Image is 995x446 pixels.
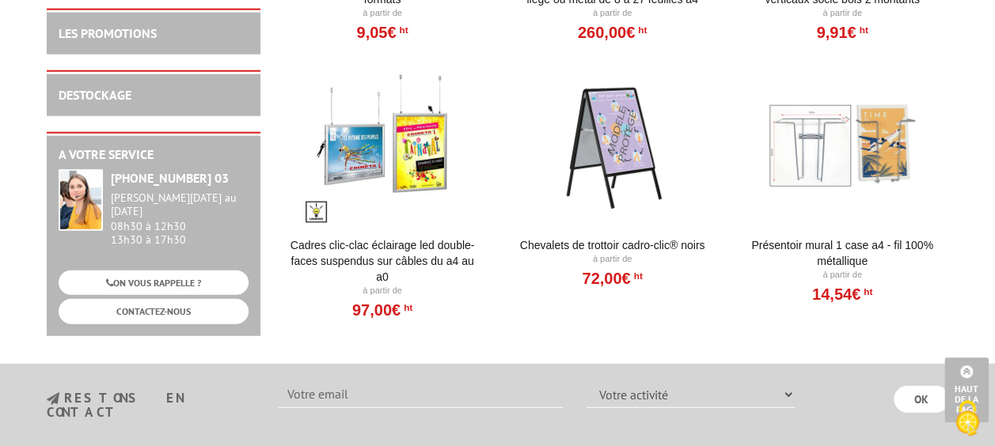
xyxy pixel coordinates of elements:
img: Cookies (fenêtre modale) [948,399,987,438]
a: Haut de la page [944,357,989,422]
h3: restons en contact [47,391,255,419]
a: 72,00€HT [582,274,642,283]
div: 08h30 à 12h30 13h30 à 17h30 [111,191,249,246]
input: OK [894,386,949,413]
sup: HT [396,25,408,36]
a: Chevalets de trottoir Cadro-Clic® Noirs [515,237,710,253]
img: widget-service.jpg [59,169,103,231]
p: À partir de [515,253,710,266]
a: 97,00€HT [352,305,412,315]
a: LES PROMOTIONS [59,25,157,41]
sup: HT [856,25,868,36]
a: Cadres clic-clac éclairage LED double-faces suspendus sur câbles du A4 au A0 [285,237,480,285]
a: 14,54€HT [812,289,872,299]
a: 9,05€HT [356,28,408,37]
sup: HT [401,302,412,313]
h2: A votre service [59,148,249,162]
a: DESTOCKAGE [59,87,131,103]
a: 9,91€HT [816,28,868,37]
sup: HT [860,286,872,297]
a: ON VOUS RAPPELLE ? [59,270,249,295]
a: 260,00€HT [578,28,647,37]
a: CONTACTEZ-NOUS [59,299,249,323]
img: newsletter.jpg [47,392,59,406]
p: À partir de [745,7,940,20]
sup: HT [631,270,643,282]
p: À partir de [515,7,710,20]
sup: HT [635,25,647,36]
button: Cookies (fenêtre modale) [940,392,995,446]
strong: [PHONE_NUMBER] 03 [111,170,229,186]
p: À partir de [745,269,940,282]
a: Présentoir mural 1 case A4 - Fil 100% métallique [745,237,940,269]
div: [PERSON_NAME][DATE] au [DATE] [111,191,249,218]
p: À partir de [285,7,480,20]
input: Votre email [278,381,563,408]
p: À partir de [285,285,480,297]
